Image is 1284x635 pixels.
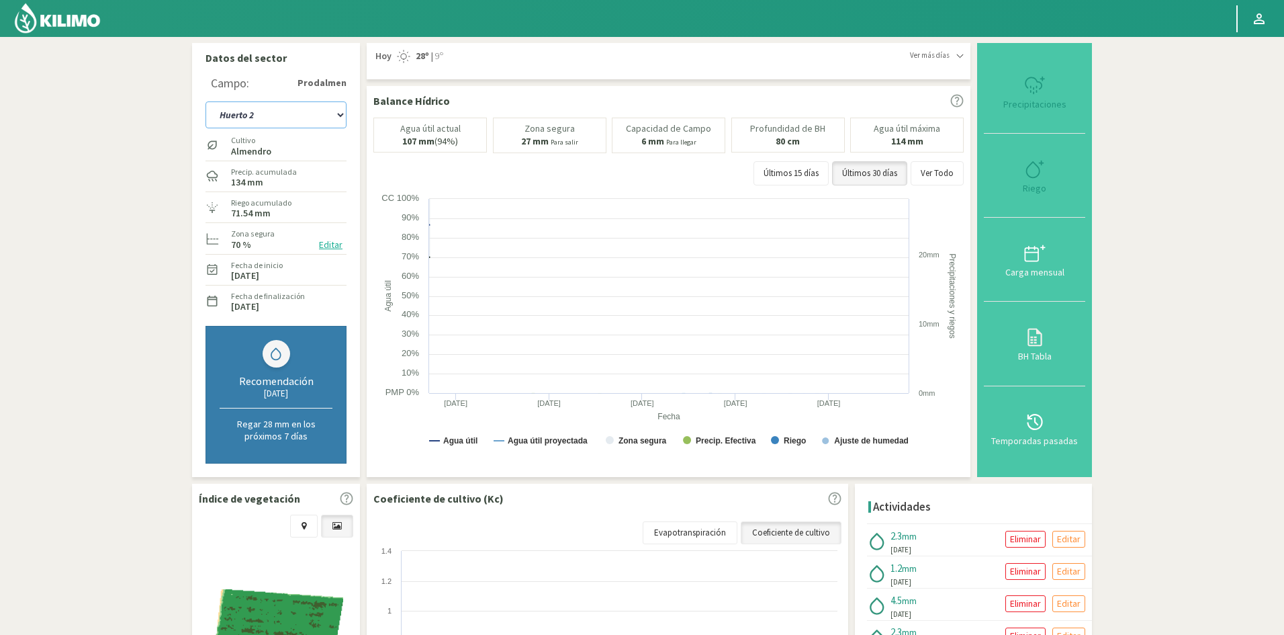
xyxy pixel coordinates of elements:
button: Editar [315,237,347,253]
button: Eliminar [1005,531,1046,548]
text: 20% [402,348,419,358]
label: Fecha de inicio [231,259,283,271]
text: 60% [402,271,419,281]
span: mm [902,562,917,575]
text: Agua útil proyectada [508,436,588,446]
p: Regar 28 mm en los próximos 7 días [220,418,332,442]
text: 1.4 [381,547,392,555]
a: Coeficiente de cultivo [741,521,841,544]
div: Recomendación [220,374,332,388]
span: [DATE] [890,577,911,588]
text: 90% [402,212,419,222]
label: [DATE] [231,271,259,280]
p: Índice de vegetación [199,491,300,507]
div: [DATE] [220,388,332,399]
text: 10% [402,368,419,378]
label: Riego acumulado [231,197,291,209]
p: Profundidad de BH [750,124,825,134]
button: Ver Todo [911,161,964,185]
div: BH Tabla [988,351,1081,361]
button: BH Tabla [984,302,1085,386]
div: Carga mensual [988,267,1081,277]
button: Últimos 15 días [753,161,829,185]
span: mm [902,530,917,542]
button: Editar [1052,595,1085,612]
span: 9º [433,50,443,63]
h4: Actividades [873,501,931,513]
text: 50% [402,290,419,300]
b: 80 cm [776,135,800,147]
button: Precipitaciones [984,50,1085,134]
text: [DATE] [631,399,654,407]
div: Riego [988,183,1081,193]
b: 107 mm [402,135,434,147]
div: Temporadas pasadas [988,436,1081,446]
button: Editar [1052,531,1085,548]
span: Hoy [373,50,392,63]
label: Fecha de finalización [231,290,305,302]
p: Agua útil actual [400,124,461,134]
span: [DATE] [890,544,911,556]
b: 114 mm [891,135,923,147]
span: mm [902,595,917,607]
p: Capacidad de Campo [626,124,711,134]
p: Eliminar [1010,564,1041,579]
text: Zona segura [618,436,667,446]
text: PMP 0% [385,387,420,397]
text: [DATE] [444,399,467,407]
label: 71.54 mm [231,209,271,218]
span: | [431,50,433,63]
small: Para salir [551,138,578,146]
button: Riego [984,134,1085,218]
text: 40% [402,309,419,319]
text: 0mm [919,389,935,397]
label: Precip. acumulada [231,166,297,178]
button: Carga mensual [984,218,1085,302]
button: Editar [1052,563,1085,580]
b: 27 mm [521,135,549,147]
p: Eliminar [1010,596,1041,611]
text: Precipitaciones y riegos [948,253,957,339]
strong: 28º [416,50,429,62]
text: 1.2 [381,577,392,585]
text: 70% [402,251,419,261]
text: [DATE] [817,399,841,407]
text: Fecha [657,412,680,421]
text: Precip. Efectiva [696,436,756,446]
a: Evapotranspiración [643,521,737,544]
text: 20mm [919,251,939,259]
span: Ver más días [910,50,950,61]
text: 30% [402,329,419,339]
span: 4.5 [890,594,902,607]
text: Agua útil [443,436,477,446]
text: 80% [402,232,419,242]
text: CC 100% [381,193,419,203]
div: Precipitaciones [988,99,1081,109]
img: Kilimo [13,2,101,34]
div: Campo: [211,77,249,90]
text: Agua útil [383,280,393,312]
text: 10mm [919,320,939,328]
strong: Prodalmen [297,76,347,90]
p: Balance Hídrico [373,93,450,109]
p: (94%) [402,136,458,146]
span: 1.2 [890,562,902,575]
p: Editar [1057,564,1081,579]
button: Eliminar [1005,595,1046,612]
span: 2.3 [890,530,902,542]
p: Editar [1057,532,1081,547]
p: Agua útil máxima [874,124,940,134]
label: Cultivo [231,134,271,146]
button: Temporadas pasadas [984,386,1085,470]
p: Eliminar [1010,532,1041,547]
text: [DATE] [537,399,561,407]
text: 1 [387,607,392,615]
p: Zona segura [524,124,575,134]
small: Para llegar [666,138,696,146]
label: Zona segura [231,228,275,240]
text: Ajuste de humedad [834,436,909,446]
button: Últimos 30 días [832,161,907,185]
label: 70 % [231,241,251,249]
text: [DATE] [724,399,747,407]
span: [DATE] [890,609,911,620]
